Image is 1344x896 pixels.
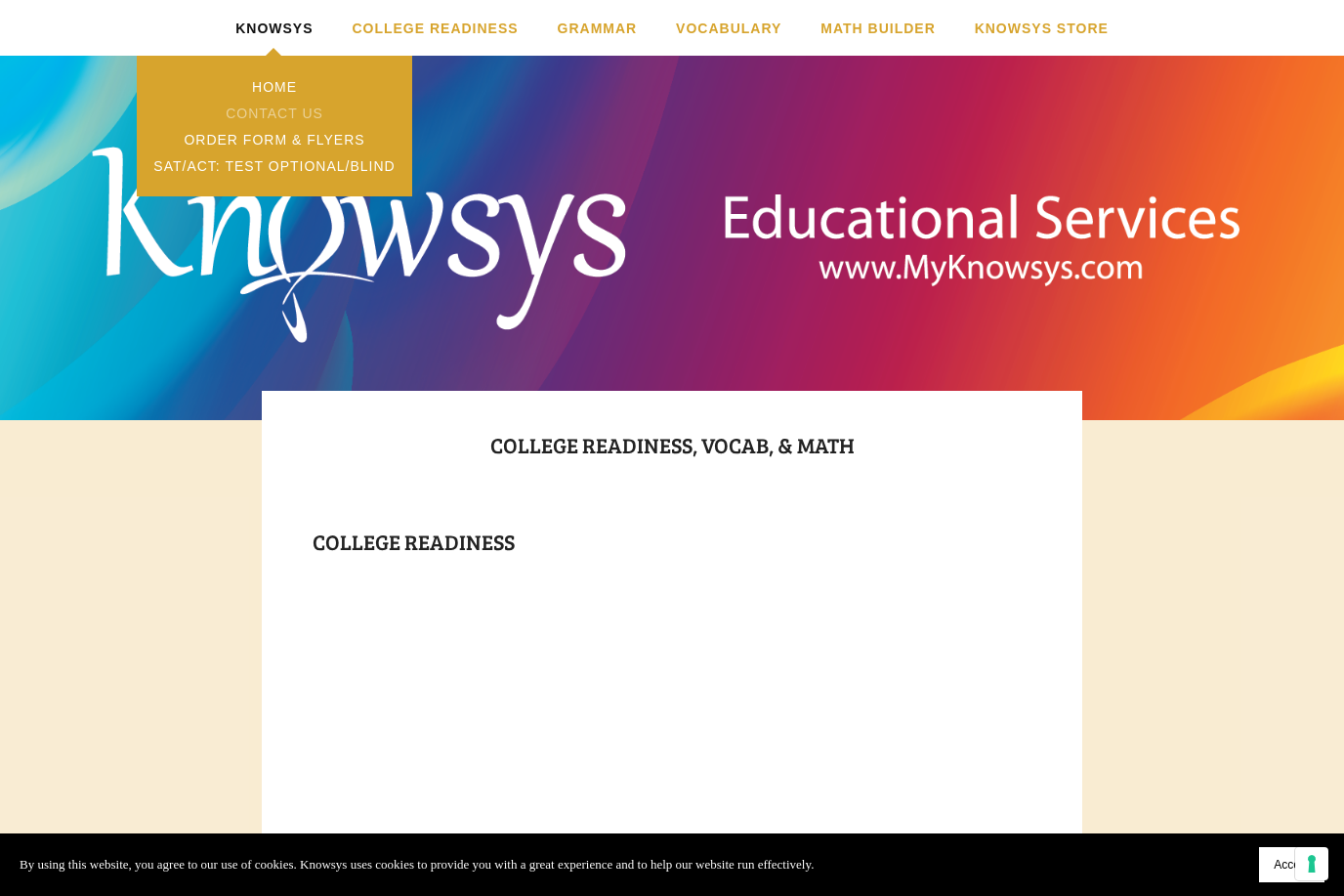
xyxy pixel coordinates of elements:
[137,73,412,100] a: Home
[313,524,1031,559] h1: College Readiness
[137,152,412,179] a: SAT/ACT: Test Optional/Blind
[137,126,412,152] a: Order Form & Flyers
[20,854,814,875] p: By using this website, you agree to our use of cookies. Knowsys uses cookies to provide you with ...
[401,84,944,349] a: Knowsys Educational Services
[1295,847,1328,880] button: Your consent preferences for tracking technologies
[1274,858,1310,872] span: Accept
[137,100,412,126] a: Contact Us
[1259,847,1324,882] button: Accept
[313,427,1031,497] h1: College readiness, Vocab, & Math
